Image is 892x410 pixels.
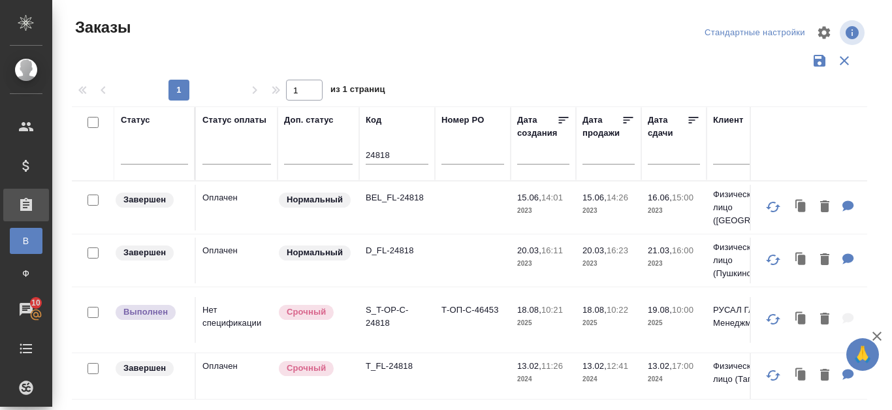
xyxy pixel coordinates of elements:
[16,234,36,247] span: В
[607,305,628,315] p: 10:22
[114,244,188,262] div: Выставляет КМ при направлении счета или после выполнения всех работ/сдачи заказа клиенту. Окончат...
[582,317,635,330] p: 2025
[840,20,867,45] span: Посмотреть информацию
[517,317,569,330] p: 2025
[757,191,789,223] button: Обновить
[852,341,874,368] span: 🙏
[366,191,428,204] p: BEL_FL-24818
[582,193,607,202] p: 15.06,
[814,306,836,333] button: Удалить
[582,361,607,371] p: 13.02,
[648,245,672,255] p: 21.03,
[648,305,672,315] p: 19.08,
[278,244,353,262] div: Статус по умолчанию для стандартных заказов
[517,361,541,371] p: 13.02,
[123,193,166,206] p: Завершен
[713,241,776,280] p: Физическое лицо (Пушкинская)
[366,244,428,257] p: D_FL-24818
[16,267,36,280] span: Ф
[517,245,541,255] p: 20.03,
[814,194,836,221] button: Удалить
[713,188,776,227] p: Физическое лицо ([GEOGRAPHIC_DATA])
[648,373,700,386] p: 2024
[441,114,484,127] div: Номер PO
[789,362,814,389] button: Клонировать
[435,297,511,343] td: Т-ОП-С-46453
[278,304,353,321] div: Выставляется автоматически, если на указанный объем услуг необходимо больше времени в стандартном...
[713,114,743,127] div: Клиент
[72,17,131,38] span: Заказы
[713,360,776,386] p: Физическое лицо (Таганка)
[757,304,789,335] button: Обновить
[517,114,557,140] div: Дата создания
[757,244,789,276] button: Обновить
[517,373,569,386] p: 2024
[648,193,672,202] p: 16.06,
[284,114,334,127] div: Доп. статус
[196,353,278,399] td: Оплачен
[672,361,693,371] p: 17:00
[607,361,628,371] p: 12:41
[814,362,836,389] button: Удалить
[287,362,326,375] p: Срочный
[24,296,48,309] span: 10
[541,361,563,371] p: 11:26
[713,304,776,330] p: РУСАЛ Глобал Менеджмент
[808,17,840,48] span: Настроить таблицу
[672,245,693,255] p: 16:00
[648,114,687,140] div: Дата сдачи
[10,260,42,287] a: Ф
[832,48,857,73] button: Сбросить фильтры
[517,193,541,202] p: 15.06,
[10,228,42,254] a: В
[3,293,49,326] a: 10
[648,257,700,270] p: 2023
[123,246,166,259] p: Завершен
[114,304,188,321] div: Выставляет ПМ после сдачи и проведения начислений. Последний этап для ПМа
[846,338,879,371] button: 🙏
[648,361,672,371] p: 13.02,
[517,305,541,315] p: 18.08,
[607,245,628,255] p: 16:23
[648,317,700,330] p: 2025
[123,362,166,375] p: Завершен
[196,297,278,343] td: Нет спецификации
[607,193,628,202] p: 14:26
[582,257,635,270] p: 2023
[366,304,428,330] p: S_T-OP-C-24818
[278,360,353,377] div: Выставляется автоматически, если на указанный объем услуг необходимо больше времени в стандартном...
[517,257,569,270] p: 2023
[701,23,808,43] div: split button
[366,114,381,127] div: Код
[196,185,278,230] td: Оплачен
[366,360,428,373] p: T_FL-24818
[330,82,385,101] span: из 1 страниц
[789,247,814,274] button: Клонировать
[582,114,622,140] div: Дата продажи
[757,360,789,391] button: Обновить
[582,373,635,386] p: 2024
[807,48,832,73] button: Сохранить фильтры
[196,238,278,283] td: Оплачен
[672,305,693,315] p: 10:00
[121,114,150,127] div: Статус
[287,306,326,319] p: Срочный
[541,193,563,202] p: 14:01
[123,306,168,319] p: Выполнен
[582,245,607,255] p: 20.03,
[541,245,563,255] p: 16:11
[114,191,188,209] div: Выставляет КМ при направлении счета или после выполнения всех работ/сдачи заказа клиенту. Окончат...
[287,193,343,206] p: Нормальный
[582,305,607,315] p: 18.08,
[278,191,353,209] div: Статус по умолчанию для стандартных заказов
[287,246,343,259] p: Нормальный
[541,305,563,315] p: 10:21
[114,360,188,377] div: Выставляет КМ при направлении счета или после выполнения всех работ/сдачи заказа клиенту. Окончат...
[582,204,635,217] p: 2023
[648,204,700,217] p: 2023
[672,193,693,202] p: 15:00
[202,114,266,127] div: Статус оплаты
[789,306,814,333] button: Клонировать
[517,204,569,217] p: 2023
[814,247,836,274] button: Удалить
